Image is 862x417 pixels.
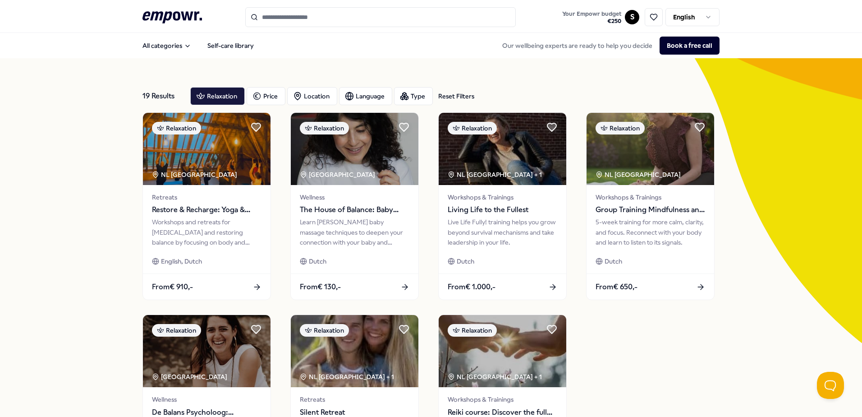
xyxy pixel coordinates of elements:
div: Workshops and retreats for [MEDICAL_DATA] and restoring balance by focusing on body and mind. [152,217,261,247]
span: Workshops & Trainings [448,394,557,404]
span: From € 650,- [596,281,637,293]
button: S [625,10,639,24]
div: Relaxation [448,324,497,337]
span: English, Dutch [161,256,202,266]
a: package imageRelaxation[GEOGRAPHIC_DATA] WellnessThe House of Balance: Baby massage at homeLearn ... [290,112,419,300]
button: All categories [135,37,198,55]
button: Your Empowr budget€250 [560,9,623,27]
img: package image [291,113,418,185]
a: package imageRelaxationNL [GEOGRAPHIC_DATA] RetreatsRestore & Recharge: Yoga & MeditationWorkshop... [142,112,271,300]
img: package image [587,113,714,185]
img: package image [439,315,566,387]
iframe: Help Scout Beacon - Open [817,372,844,399]
div: Relaxation [596,122,645,134]
a: package imageRelaxationNL [GEOGRAPHIC_DATA] Workshops & TrainingsGroup Training Mindfulness and B... [586,112,715,300]
span: € 250 [562,18,621,25]
button: Language [339,87,392,105]
div: NL [GEOGRAPHIC_DATA] + 1 [448,170,542,180]
span: The House of Balance: Baby massage at home [300,204,409,216]
a: Self-care library [200,37,261,55]
input: Search for products, categories or subcategories [245,7,516,27]
a: package imageRelaxationNL [GEOGRAPHIC_DATA] + 1Workshops & TrainingsLiving Life to the FullestLiv... [438,112,567,300]
div: Relaxation [300,324,349,337]
span: Dutch [605,256,622,266]
button: Price [247,87,285,105]
div: Our wellbeing experts are ready to help you decide [495,37,720,55]
span: Workshops & Trainings [448,192,557,202]
div: Learn [PERSON_NAME] baby massage techniques to deepen your connection with your baby and promote ... [300,217,409,247]
div: Relaxation [152,324,201,337]
span: Retreats [152,192,261,202]
div: Relaxation [152,122,201,134]
button: Location [287,87,337,105]
span: Your Empowr budget [562,10,621,18]
div: Live Life Fully! training helps you grow beyond survival mechanisms and take leadership in your l... [448,217,557,247]
div: NL [GEOGRAPHIC_DATA] [596,170,682,180]
img: package image [143,315,271,387]
img: package image [439,113,566,185]
div: 19 Results [142,87,183,105]
span: Wellness [152,394,261,404]
span: Retreats [300,394,409,404]
div: Reset Filters [438,91,474,101]
span: From € 1.000,- [448,281,495,293]
span: From € 130,- [300,281,341,293]
div: [GEOGRAPHIC_DATA] [300,170,376,180]
div: NL [GEOGRAPHIC_DATA] [152,170,238,180]
span: Dutch [457,256,474,266]
div: NL [GEOGRAPHIC_DATA] + 1 [300,372,394,382]
div: Relaxation [300,122,349,134]
div: 5-week training for more calm, clarity, and focus. Reconnect with your body and learn to listen t... [596,217,705,247]
span: Living Life to the Fullest [448,204,557,216]
button: Book a free call [660,37,720,55]
span: Restore & Recharge: Yoga & Meditation [152,204,261,216]
a: Your Empowr budget€250 [559,8,625,27]
span: Workshops & Trainings [596,192,705,202]
div: NL [GEOGRAPHIC_DATA] + 1 [448,372,542,382]
img: package image [291,315,418,387]
span: Wellness [300,192,409,202]
span: Group Training Mindfulness and Breathwork: Breathe and Reconnect [596,204,705,216]
span: From € 910,- [152,281,193,293]
span: Dutch [309,256,326,266]
img: package image [143,113,271,185]
nav: Main [135,37,261,55]
button: Relaxation [190,87,245,105]
div: Relaxation [448,122,497,134]
button: Type [394,87,433,105]
div: [GEOGRAPHIC_DATA] [152,372,229,382]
